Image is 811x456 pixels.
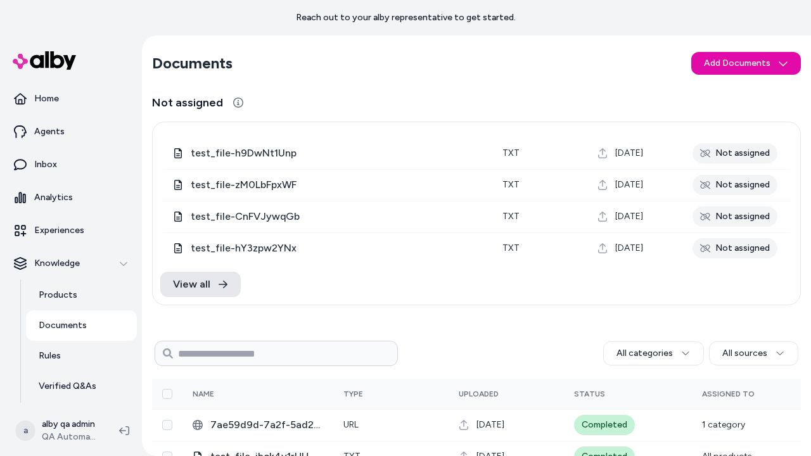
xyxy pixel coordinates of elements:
span: View all [173,277,210,292]
div: Name [193,389,288,399]
div: 7ae59d9d-7a2f-5ad2-8163-4076e0a18e7b.html [193,417,323,433]
span: a [15,421,35,441]
span: [DATE] [476,419,504,431]
p: Knowledge [34,257,80,270]
a: Documents [26,310,137,341]
a: Analytics [5,182,137,213]
span: txt [502,211,520,222]
div: test_file-h9DwNt1Unp.txt [173,146,482,161]
a: Products [26,280,137,310]
button: Select row [162,420,172,430]
p: Analytics [34,191,73,204]
span: test_file-CnFVJywqGb [191,209,482,224]
img: alby Logo [13,51,76,70]
span: txt [502,243,520,253]
button: Select all [162,389,172,399]
a: Inbox [5,149,137,180]
p: Products [39,289,77,301]
span: txt [502,179,520,190]
span: [DATE] [615,242,643,255]
span: Not assigned [152,94,223,111]
p: Reach out to your alby representative to get started. [296,11,516,24]
p: Agents [34,125,65,138]
div: Not assigned [693,175,777,195]
button: aalby qa adminQA Automation 1 [8,410,109,451]
p: Verified Q&As [39,380,96,393]
a: Home [5,84,137,114]
span: test_file-zM0LbFpxWF [191,177,482,193]
span: All sources [722,347,767,360]
p: Rules [39,350,61,362]
div: test_file-zM0LbFpxWF.txt [173,177,482,193]
span: Status [574,389,605,398]
p: Experiences [34,224,84,237]
p: Home [34,92,59,105]
div: Not assigned [693,143,777,163]
button: All sources [709,341,798,365]
button: Knowledge [5,248,137,279]
span: Uploaded [459,389,499,398]
div: Not assigned [693,238,777,258]
span: 1 category [702,419,745,430]
span: QA Automation 1 [42,431,99,443]
span: [DATE] [615,147,643,160]
span: test_file-h9DwNt1Unp [191,146,482,161]
a: Agents [5,117,137,147]
span: 7ae59d9d-7a2f-5ad2-8163-4076e0a18e7b [210,417,323,433]
a: Rules [26,341,137,371]
p: Documents [39,319,87,332]
button: All categories [603,341,704,365]
span: All categories [616,347,673,360]
div: test_file-hY3zpw2YNx.txt [173,241,482,256]
div: Completed [574,415,635,435]
span: txt [502,148,520,158]
span: [DATE] [615,210,643,223]
div: Not assigned [693,206,777,227]
p: alby qa admin [42,418,99,431]
span: Assigned To [702,389,755,398]
button: Add Documents [691,52,801,75]
span: Type [343,389,363,398]
a: View all [160,272,241,297]
p: Inbox [34,158,57,171]
div: test_file-CnFVJywqGb.txt [173,209,482,224]
a: Verified Q&As [26,371,137,402]
span: [DATE] [615,179,643,191]
h2: Documents [152,53,233,73]
span: URL [343,419,359,430]
span: test_file-hY3zpw2YNx [191,241,482,256]
a: Experiences [5,215,137,246]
